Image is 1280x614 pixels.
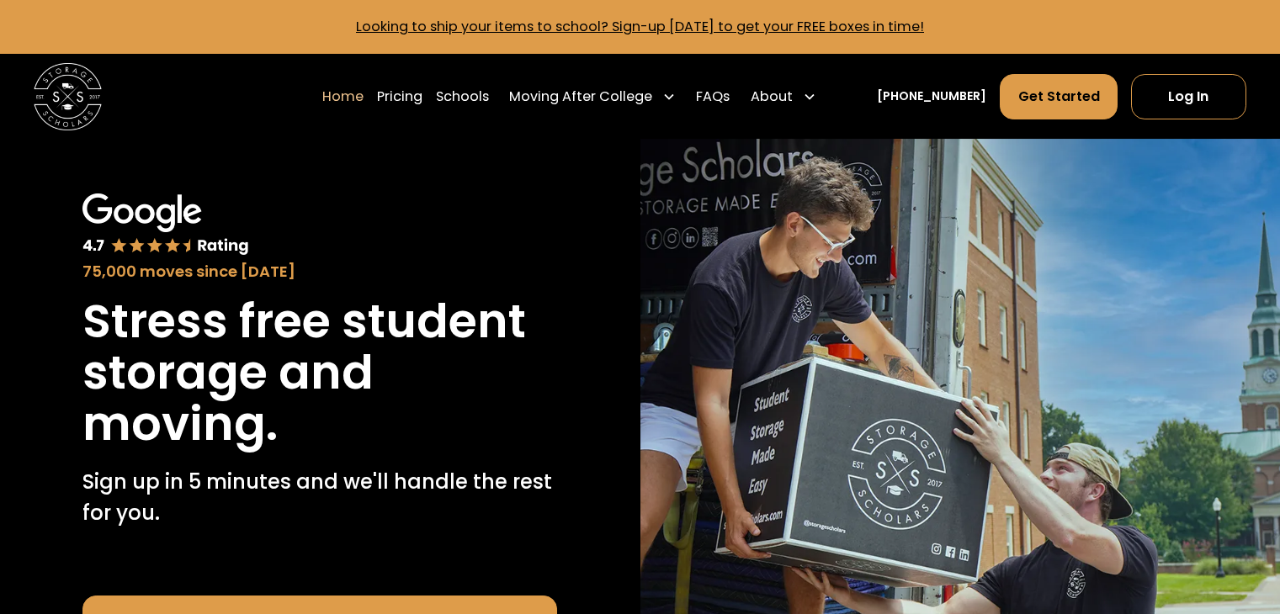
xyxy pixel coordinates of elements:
[509,87,652,107] div: Moving After College
[34,63,102,131] img: Storage Scholars main logo
[1000,74,1117,119] a: Get Started
[82,296,557,450] h1: Stress free student storage and moving.
[356,17,924,36] a: Looking to ship your items to school? Sign-up [DATE] to get your FREE boxes in time!
[82,193,248,257] img: Google 4.7 star rating
[744,73,823,120] div: About
[436,73,489,120] a: Schools
[502,73,682,120] div: Moving After College
[696,73,730,120] a: FAQs
[1131,74,1246,119] a: Log In
[877,87,986,105] a: [PHONE_NUMBER]
[82,467,557,528] p: Sign up in 5 minutes and we'll handle the rest for you.
[322,73,364,120] a: Home
[751,87,793,107] div: About
[377,73,422,120] a: Pricing
[82,260,557,283] div: 75,000 moves since [DATE]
